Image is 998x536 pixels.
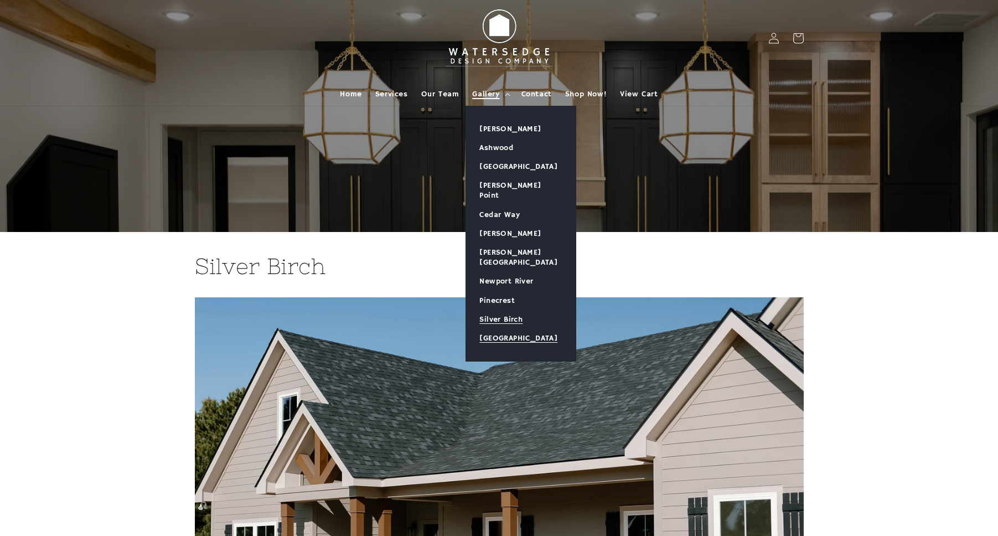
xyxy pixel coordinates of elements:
a: [GEOGRAPHIC_DATA] [466,157,576,176]
a: Cedar Way [466,205,576,224]
a: [PERSON_NAME] [466,120,576,138]
a: Shop Now! [559,83,613,106]
a: Services [369,83,415,106]
summary: Gallery [466,83,514,106]
h2: Silver Birch [195,252,804,281]
span: Home [340,89,361,99]
a: [GEOGRAPHIC_DATA] [466,329,576,348]
a: Silver Birch [466,310,576,329]
a: [PERSON_NAME] [466,224,576,243]
a: Our Team [415,83,466,106]
span: Gallery [472,89,499,99]
a: Ashwood [466,138,576,157]
span: View Cart [620,89,658,99]
a: Home [333,83,368,106]
span: Our Team [421,89,459,99]
span: Services [375,89,408,99]
a: View Cart [613,83,664,106]
a: Contact [515,83,559,106]
a: [PERSON_NAME][GEOGRAPHIC_DATA] [466,243,576,272]
span: Contact [521,89,552,99]
a: [PERSON_NAME] Point [466,176,576,205]
img: Watersedge Design Co [438,4,560,73]
span: Shop Now! [565,89,607,99]
a: Pinecrest [466,291,576,310]
a: Newport River [466,272,576,291]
